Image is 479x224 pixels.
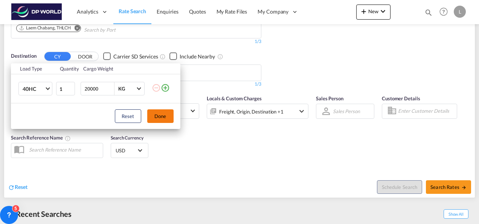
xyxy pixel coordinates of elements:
[118,86,125,92] div: KG
[11,63,56,74] th: Load Type
[56,82,75,95] input: Qty
[84,82,114,95] input: Enter Weight
[161,83,170,92] md-icon: icon-plus-circle-outline
[18,82,52,95] md-select: Choose: 40HC
[55,63,79,74] th: Quantity
[152,83,161,92] md-icon: icon-minus-circle-outline
[83,65,147,72] div: Cargo Weight
[147,109,174,123] button: Done
[115,109,141,123] button: Reset
[23,85,44,93] span: 40HC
